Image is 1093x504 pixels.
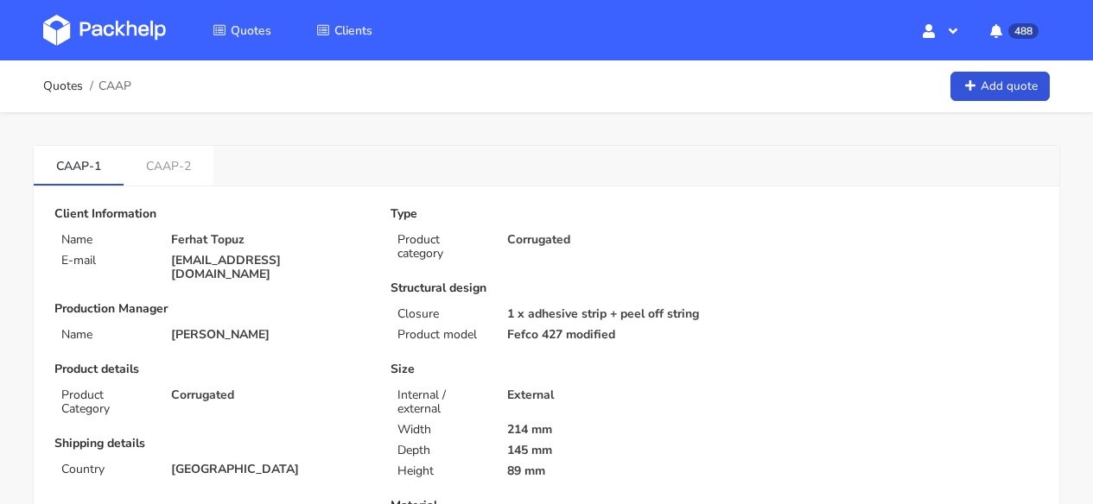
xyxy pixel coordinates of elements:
p: Corrugated [507,233,702,247]
p: Product Category [61,388,150,416]
p: Size [391,362,702,376]
p: Product category [397,233,486,261]
p: Type [391,207,702,221]
a: CAAP-2 [124,146,213,184]
p: 214 mm [507,423,702,437]
p: 89 mm [507,464,702,478]
p: Name [61,233,150,247]
p: External [507,388,702,402]
p: 145 mm [507,444,702,457]
a: Quotes [43,79,83,93]
span: 488 [1008,23,1039,39]
p: Product model [397,328,486,342]
p: Height [397,464,486,478]
nav: breadcrumb [43,69,131,104]
p: [PERSON_NAME] [171,328,366,342]
p: Corrugated [171,388,366,402]
p: Name [61,328,150,342]
p: Closure [397,307,486,321]
p: Ferhat Topuz [171,233,366,247]
button: 488 [976,15,1050,46]
p: Depth [397,444,486,457]
a: Quotes [192,15,292,46]
p: E-mail [61,254,150,268]
span: CAAP [98,79,131,93]
p: [GEOGRAPHIC_DATA] [171,463,366,476]
p: Product details [54,362,366,376]
p: Width [397,423,486,437]
span: Quotes [231,22,271,39]
span: Clients [334,22,372,39]
p: Client Information [54,207,366,221]
p: Production Manager [54,302,366,316]
a: CAAP-1 [34,146,124,184]
p: Structural design [391,281,702,295]
a: Add quote [950,72,1050,102]
p: Fefco 427 modified [507,328,702,342]
p: Shipping details [54,437,366,450]
img: Dashboard [43,15,166,46]
a: Clients [295,15,393,46]
p: 1 x adhesive strip + peel off string [507,307,702,321]
p: [EMAIL_ADDRESS][DOMAIN_NAME] [171,254,366,281]
p: Country [61,463,150,476]
p: Internal / external [397,388,486,416]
